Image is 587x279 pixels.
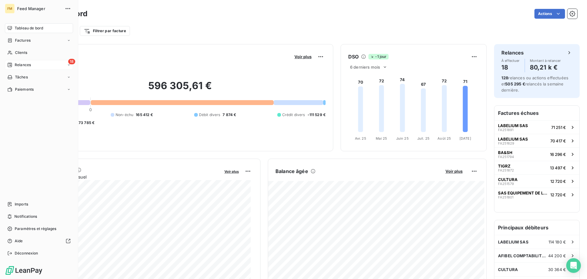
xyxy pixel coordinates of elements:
[550,138,566,143] span: 70 417 €
[550,152,566,157] span: 16 296 €
[89,107,92,112] span: 0
[550,165,566,170] span: 13 497 €
[15,62,31,68] span: Relances
[223,168,241,174] button: Voir plus
[498,190,548,195] span: SAS EQUIPEMENT DE LA MAISON
[501,75,568,92] span: relances ou actions effectuées et relancés la semaine dernière.
[548,253,566,258] span: 44 200 €
[116,112,133,118] span: Non-échu
[5,236,73,246] a: Aide
[15,25,43,31] span: Tableau de bord
[396,136,409,141] tspan: Juin 25
[77,120,94,126] span: -73 785 €
[501,75,508,80] span: 128
[15,238,23,244] span: Aide
[548,239,566,244] span: 114 180 €
[566,258,581,273] div: Open Intercom Messenger
[501,59,520,62] span: À effectuer
[534,9,565,19] button: Actions
[498,155,514,159] span: FA251794
[498,177,518,182] span: CULTURA
[501,62,520,72] h4: 18
[417,136,430,141] tspan: Juil. 25
[498,123,528,128] span: LABELIUM SAS
[530,62,561,72] h4: 80,21 k €
[498,239,529,244] span: LABELIUM SAS
[35,80,326,98] h2: 596 305,61 €
[293,54,313,59] button: Voir plus
[444,168,464,174] button: Voir plus
[80,26,130,36] button: Filtrer par facture
[5,266,43,275] img: Logo LeanPay
[348,53,359,60] h6: DSO
[551,125,566,130] span: 71 251 €
[282,112,305,118] span: Crédit divers
[308,112,326,118] span: -111 529 €
[494,106,579,120] h6: Factures échues
[294,54,312,59] span: Voir plus
[17,6,61,11] span: Feed Manager
[494,188,579,201] button: SAS EQUIPEMENT DE LA MAISONFA25180112 720 €
[437,136,451,141] tspan: Août 25
[498,164,511,168] span: TIGRZ
[494,134,579,147] button: LABELIUM SASFA25162970 417 €
[494,174,579,188] button: CULTURAFA25157912 720 €
[5,4,15,13] div: FM
[494,147,579,161] button: BA&SHFA25179416 296 €
[501,49,524,56] h6: Relances
[494,120,579,134] button: LABELIUM SASFA25189171 251 €
[548,267,566,272] span: 30 364 €
[498,195,513,199] span: FA251801
[223,112,236,118] span: 7 874 €
[460,136,471,141] tspan: [DATE]
[498,168,514,172] span: FA251872
[494,161,579,174] button: TIGRZFA25187213 497 €
[35,174,220,180] span: Chiffre d'affaires mensuel
[275,168,308,175] h6: Balance âgée
[376,136,387,141] tspan: Mai 25
[550,192,566,197] span: 12 720 €
[15,74,28,80] span: Tâches
[505,81,525,86] span: 505 295 €
[498,150,512,155] span: BA&SH
[15,202,28,207] span: Imports
[498,182,514,186] span: FA251579
[498,137,528,141] span: LABELIUM SAS
[530,59,561,62] span: Montant à relancer
[498,253,548,258] span: AFIBEL COMPTABILITE FOURNISSEURS
[224,169,239,174] span: Voir plus
[15,38,31,43] span: Factures
[15,50,27,55] span: Clients
[199,112,220,118] span: Débit divers
[550,179,566,184] span: 12 720 €
[445,169,463,174] span: Voir plus
[15,226,56,232] span: Paramètres et réglages
[15,251,38,256] span: Déconnexion
[350,65,380,70] span: 6 derniers mois
[14,214,37,219] span: Notifications
[498,267,518,272] span: CULTURA
[68,59,75,64] span: 18
[498,141,514,145] span: FA251629
[355,136,366,141] tspan: Avr. 25
[494,220,579,235] h6: Principaux débiteurs
[368,54,388,59] span: -1 jour
[136,112,153,118] span: 165 412 €
[15,87,34,92] span: Paiements
[498,128,513,132] span: FA251891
